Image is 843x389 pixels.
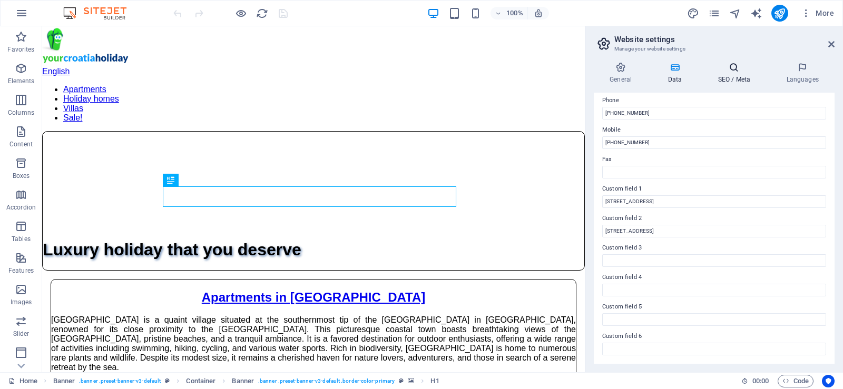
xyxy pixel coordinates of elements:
a: Click to cancel selection. Double-click to open Pages [8,375,37,387]
button: 100% [491,7,528,19]
span: Click to select. Double-click to edit [53,375,75,387]
i: Pages (Ctrl+Alt+S) [708,7,720,19]
i: Publish [773,7,786,19]
span: . banner .preset-banner-v3-default [79,375,161,387]
span: Click to select. Double-click to edit [232,375,254,387]
span: Click to select. Double-click to edit [430,375,439,387]
p: Elements [8,77,35,85]
button: reload [256,7,268,19]
i: Navigator [729,7,741,19]
button: design [687,7,700,19]
span: Click to select. Double-click to edit [186,375,215,387]
p: Tables [12,235,31,243]
button: navigator [729,7,742,19]
label: Phone [602,94,826,107]
button: Click here to leave preview mode and continue editing [234,7,247,19]
label: Custom field 5 [602,301,826,313]
label: Fax [602,153,826,166]
i: This element contains a background [408,378,414,384]
h6: Session time [741,375,769,387]
span: 00 00 [752,375,769,387]
span: : [760,377,761,385]
label: Custom field 3 [602,242,826,254]
i: Reload page [256,7,268,19]
i: This element is a customizable preset [165,378,170,384]
button: More [797,5,838,22]
i: Design (Ctrl+Alt+Y) [687,7,699,19]
h4: General [594,62,652,84]
span: Code [782,375,809,387]
label: Mobile [602,124,826,136]
p: Boxes [13,172,30,180]
button: Code [778,375,813,387]
h4: Data [652,62,702,84]
label: Custom field 4 [602,271,826,284]
label: Custom field 6 [602,330,826,343]
h6: 100% [506,7,523,19]
i: This element is a customizable preset [399,378,404,384]
label: Custom field 1 [602,183,826,195]
button: text_generator [750,7,763,19]
button: pages [708,7,721,19]
p: Columns [8,108,34,117]
p: Images [11,298,32,306]
p: Content [9,140,33,148]
img: Editor Logo [61,7,140,19]
h4: SEO / Meta [702,62,770,84]
h2: Website settings [614,35,835,44]
span: . banner .preset-banner-v3-default .border-color-primary [258,375,395,387]
span: More [801,8,834,18]
i: AI Writer [750,7,762,19]
i: On resize automatically adjust zoom level to fit chosen device. [534,8,543,18]
nav: breadcrumb [53,375,439,387]
p: Accordion [6,203,36,212]
h4: Languages [770,62,835,84]
label: Custom field 2 [602,212,826,225]
button: Usercentrics [822,375,835,387]
p: Slider [13,330,30,338]
p: Favorites [7,45,34,54]
p: Features [8,266,34,275]
button: publish [771,5,788,22]
h3: Manage your website settings [614,44,813,54]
